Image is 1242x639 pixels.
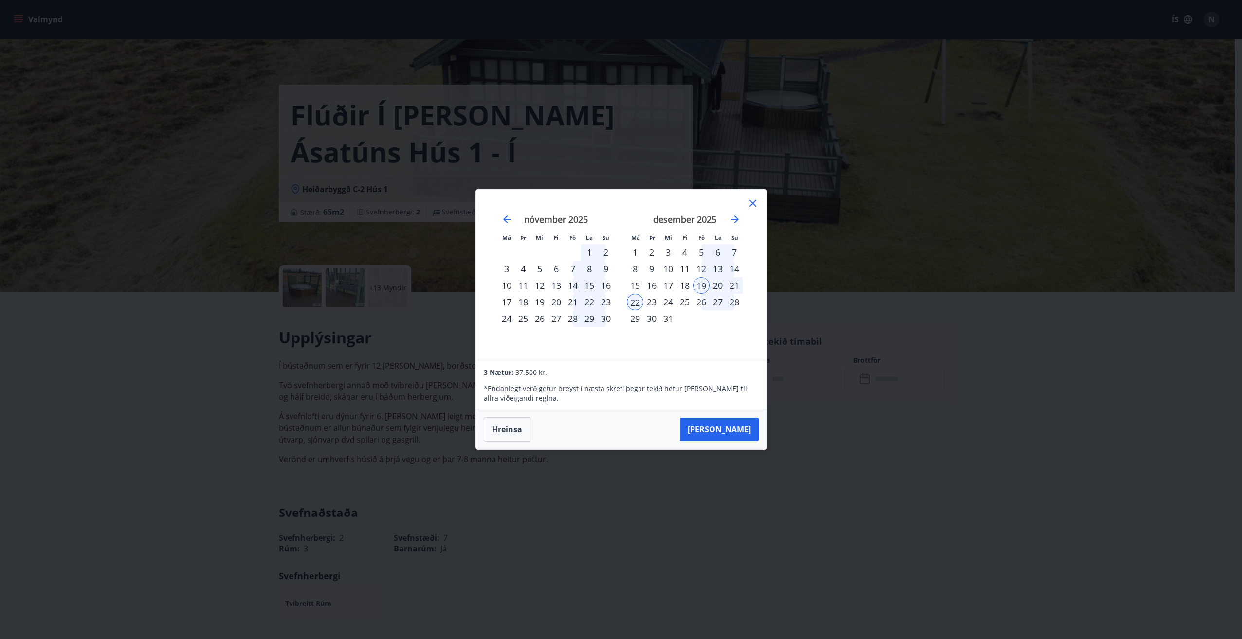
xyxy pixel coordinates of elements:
div: 6 [710,244,726,261]
strong: nóvember 2025 [524,213,588,225]
td: Choose þriðjudagur, 23. desember 2025 as your check-in date. It’s available. [643,294,660,310]
td: Choose miðvikudagur, 12. nóvember 2025 as your check-in date. It’s available. [531,277,548,294]
small: Mi [665,234,672,241]
td: Choose miðvikudagur, 5. nóvember 2025 as your check-in date. It’s available. [531,261,548,277]
div: 9 [598,261,614,277]
td: Choose föstudagur, 26. desember 2025 as your check-in date. It’s available. [693,294,710,310]
div: 14 [726,261,743,277]
td: Choose föstudagur, 14. nóvember 2025 as your check-in date. It’s available. [565,277,581,294]
td: Choose fimmtudagur, 18. desember 2025 as your check-in date. It’s available. [676,277,693,294]
td: Choose miðvikudagur, 17. desember 2025 as your check-in date. It’s available. [660,277,676,294]
div: 24 [660,294,676,310]
td: Choose mánudagur, 15. desember 2025 as your check-in date. It’s available. [627,277,643,294]
td: Choose sunnudagur, 9. nóvember 2025 as your check-in date. It’s available. [598,261,614,277]
div: 6 [548,261,565,277]
div: 22 [627,294,643,310]
strong: desember 2025 [653,213,716,225]
td: Choose sunnudagur, 28. desember 2025 as your check-in date. It’s available. [726,294,743,310]
div: 18 [676,277,693,294]
td: Choose fimmtudagur, 11. desember 2025 as your check-in date. It’s available. [676,261,693,277]
td: Selected as start date. föstudagur, 19. desember 2025 [693,277,710,294]
div: 31 [660,310,676,327]
div: 28 [726,294,743,310]
td: Choose sunnudagur, 30. nóvember 2025 as your check-in date. It’s available. [598,310,614,327]
small: Mi [536,234,543,241]
td: Choose mánudagur, 8. desember 2025 as your check-in date. It’s available. [627,261,643,277]
small: Fö [569,234,576,241]
td: Choose þriðjudagur, 30. desember 2025 as your check-in date. It’s available. [643,310,660,327]
td: Choose miðvikudagur, 31. desember 2025 as your check-in date. It’s available. [660,310,676,327]
div: 18 [515,294,531,310]
div: 30 [643,310,660,327]
small: Fi [554,234,559,241]
div: 27 [548,310,565,327]
div: 2 [598,244,614,261]
td: Choose fimmtudagur, 13. nóvember 2025 as your check-in date. It’s available. [548,277,565,294]
div: Move forward to switch to the next month. [729,213,741,225]
td: Choose fimmtudagur, 4. desember 2025 as your check-in date. It’s available. [676,244,693,261]
td: Choose sunnudagur, 23. nóvember 2025 as your check-in date. It’s available. [598,294,614,310]
td: Choose miðvikudagur, 3. desember 2025 as your check-in date. It’s available. [660,244,676,261]
td: Choose þriðjudagur, 2. desember 2025 as your check-in date. It’s available. [643,244,660,261]
div: 20 [548,294,565,310]
div: 29 [627,310,643,327]
td: Selected. laugardagur, 20. desember 2025 [710,277,726,294]
div: 13 [710,261,726,277]
div: 12 [531,277,548,294]
td: Choose þriðjudagur, 16. desember 2025 as your check-in date. It’s available. [643,277,660,294]
td: Choose föstudagur, 7. nóvember 2025 as your check-in date. It’s available. [565,261,581,277]
div: 8 [627,261,643,277]
button: [PERSON_NAME] [680,418,759,441]
div: 28 [565,310,581,327]
div: 11 [515,277,531,294]
td: Choose laugardagur, 6. desember 2025 as your check-in date. It’s available. [710,244,726,261]
td: Choose mánudagur, 1. desember 2025 as your check-in date. It’s available. [627,244,643,261]
td: Selected as end date. mánudagur, 22. desember 2025 [627,294,643,310]
td: Choose fimmtudagur, 27. nóvember 2025 as your check-in date. It’s available. [548,310,565,327]
p: * Endanlegt verð getur breyst í næsta skrefi þegar tekið hefur [PERSON_NAME] til allra viðeigandi... [484,384,758,403]
div: 16 [598,277,614,294]
td: Choose miðvikudagur, 10. desember 2025 as your check-in date. It’s available. [660,261,676,277]
td: Selected. sunnudagur, 21. desember 2025 [726,277,743,294]
td: Choose mánudagur, 17. nóvember 2025 as your check-in date. It’s available. [498,294,515,310]
small: Fi [683,234,688,241]
td: Choose laugardagur, 15. nóvember 2025 as your check-in date. It’s available. [581,277,598,294]
div: 5 [693,244,710,261]
td: Choose laugardagur, 1. nóvember 2025 as your check-in date. It’s available. [581,244,598,261]
div: 13 [548,277,565,294]
td: Choose föstudagur, 21. nóvember 2025 as your check-in date. It’s available. [565,294,581,310]
div: 4 [515,261,531,277]
small: Fö [698,234,705,241]
td: Choose miðvikudagur, 24. desember 2025 as your check-in date. It’s available. [660,294,676,310]
small: Su [603,234,609,241]
div: 26 [693,294,710,310]
div: 24 [498,310,515,327]
td: Choose mánudagur, 10. nóvember 2025 as your check-in date. It’s available. [498,277,515,294]
div: 2 [643,244,660,261]
td: Choose laugardagur, 13. desember 2025 as your check-in date. It’s available. [710,261,726,277]
td: Choose föstudagur, 5. desember 2025 as your check-in date. It’s available. [693,244,710,261]
div: 14 [565,277,581,294]
div: 7 [565,261,581,277]
div: 17 [498,294,515,310]
div: 21 [565,294,581,310]
div: 30 [598,310,614,327]
div: 3 [498,261,515,277]
td: Choose laugardagur, 8. nóvember 2025 as your check-in date. It’s available. [581,261,598,277]
div: 16 [643,277,660,294]
div: 25 [676,294,693,310]
div: Move backward to switch to the previous month. [501,213,513,225]
td: Choose föstudagur, 12. desember 2025 as your check-in date. It’s available. [693,261,710,277]
small: Má [502,234,511,241]
td: Choose laugardagur, 22. nóvember 2025 as your check-in date. It’s available. [581,294,598,310]
div: 3 [660,244,676,261]
div: 25 [515,310,531,327]
small: Má [631,234,640,241]
div: 5 [531,261,548,277]
td: Choose laugardagur, 29. nóvember 2025 as your check-in date. It’s available. [581,310,598,327]
td: Choose fimmtudagur, 6. nóvember 2025 as your check-in date. It’s available. [548,261,565,277]
small: La [586,234,593,241]
div: 1 [581,244,598,261]
td: Choose sunnudagur, 2. nóvember 2025 as your check-in date. It’s available. [598,244,614,261]
div: 10 [660,261,676,277]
